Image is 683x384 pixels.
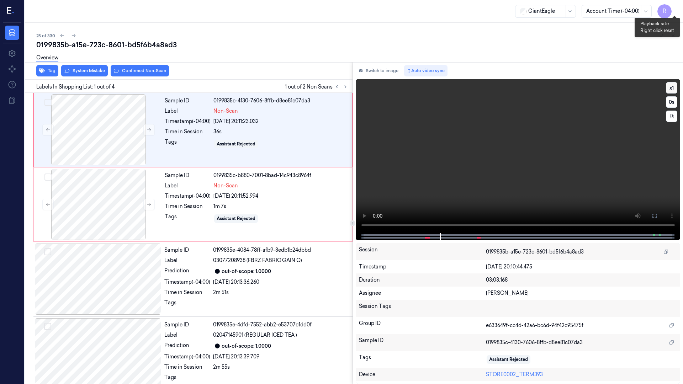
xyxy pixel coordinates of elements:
[164,246,210,254] div: Sample ID
[164,342,210,350] div: Prediction
[222,268,271,275] div: out-of-scope: 1.0000
[36,83,115,91] span: Labels In Shopping List: 1 out of 4
[359,354,486,365] div: Tags
[164,299,210,310] div: Tags
[359,371,486,378] div: Device
[213,289,348,296] div: 2m 51s
[486,339,583,346] span: 0199835c-4130-7606-8ffb-d8ee81c07da3
[213,192,348,200] div: [DATE] 20:11:52.994
[61,65,108,76] button: System Mistake
[486,263,677,271] div: [DATE] 20:10:44.475
[213,353,348,361] div: [DATE] 20:13:39.709
[359,289,486,297] div: Assignee
[486,248,584,256] span: 0199835b-a15e-723c-8601-bd5f6b4a8ad3
[164,289,210,296] div: Time in Session
[285,82,350,91] span: 1 out of 2 Non Scans
[36,54,58,62] a: Overview
[217,141,255,147] div: Assistant Rejected
[44,174,52,181] button: Select row
[36,33,55,39] span: 25 of 330
[165,213,211,224] div: Tags
[359,276,486,284] div: Duration
[164,267,210,276] div: Prediction
[44,99,52,106] button: Select row
[213,107,238,115] span: Non-Scan
[213,182,238,190] span: Non-Scan
[164,363,210,371] div: Time in Session
[36,65,58,76] button: Tag
[666,82,677,94] button: x1
[213,278,348,286] div: [DATE] 20:13:36.260
[165,97,211,105] div: Sample ID
[213,203,348,210] div: 1m 7s
[165,138,211,150] div: Tags
[164,278,210,286] div: Timestamp (-04:00)
[213,128,348,135] div: 36s
[111,65,169,76] button: Confirmed Non-Scan
[44,248,51,255] button: Select row
[213,118,348,125] div: [DATE] 20:11:23.032
[165,128,211,135] div: Time in Session
[486,371,677,378] div: STORE0002_TERM393
[213,246,348,254] div: 0199835e-4084-78ff-afb9-3edb1b24dbbd
[213,257,302,264] span: 03077208938 (FBRZ FABRIC GAIN O)
[213,363,348,371] div: 2m 55s
[404,65,448,76] button: Auto video sync
[164,331,210,339] div: Label
[165,172,211,179] div: Sample ID
[164,321,210,329] div: Sample ID
[222,342,271,350] div: out-of-scope: 1.0000
[165,118,211,125] div: Timestamp (-04:00)
[486,322,583,329] span: e633649f-cc4d-42a6-bc6d-94f42c95475f
[165,107,211,115] div: Label
[213,331,297,339] span: 02047145901 (REGULAR ICED TEA )
[489,356,528,363] div: Assistant Rejected
[657,4,672,18] button: R
[359,246,486,257] div: Session
[213,97,348,105] div: 0199835c-4130-7606-8ffb-d8ee81c07da3
[356,65,401,76] button: Switch to image
[486,276,677,284] div: 03:03.168
[44,323,51,330] button: Select row
[213,321,348,329] div: 0199835e-4dfd-7552-abb2-e53707c1dd0f
[164,257,210,264] div: Label
[666,96,677,108] button: 0s
[165,203,211,210] div: Time in Session
[165,182,211,190] div: Label
[213,172,348,179] div: 0199835c-b880-7001-8bad-14c943c8964f
[164,353,210,361] div: Timestamp (-04:00)
[359,263,486,271] div: Timestamp
[359,337,486,348] div: Sample ID
[359,320,486,331] div: Group ID
[217,215,255,222] div: Assistant Rejected
[165,192,211,200] div: Timestamp (-04:00)
[486,289,677,297] div: [PERSON_NAME]
[36,40,677,50] div: 0199835b-a15e-723c-8601-bd5f6b4a8ad3
[359,303,486,314] div: Session Tags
